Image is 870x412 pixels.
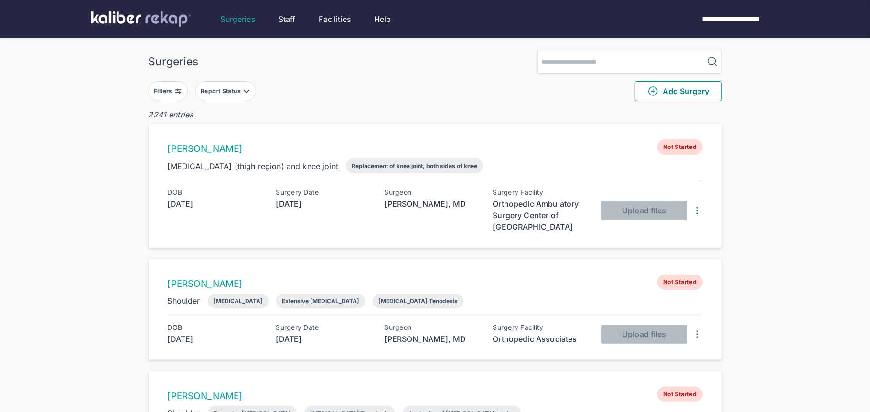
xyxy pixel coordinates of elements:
[168,278,243,289] a: [PERSON_NAME]
[168,295,200,306] div: Shoulder
[601,201,687,220] button: Upload files
[276,189,372,196] div: Surgery Date
[168,324,263,331] div: DOB
[493,189,589,196] div: Surgery Facility
[493,198,589,232] div: Orthopedic Ambulatory Surgery Center of [GEOGRAPHIC_DATA]
[385,189,480,196] div: Surgeon
[276,324,372,331] div: Surgery Date
[282,297,359,305] div: Extensive [MEDICAL_DATA]
[601,325,687,344] button: Upload files
[385,198,480,210] div: [PERSON_NAME], MD
[168,160,339,172] div: [MEDICAL_DATA] (thigh region) and knee joint
[276,333,372,345] div: [DATE]
[195,81,256,101] button: Report Status
[657,387,702,402] span: Not Started
[622,206,666,215] span: Upload files
[221,13,255,25] a: Surgeries
[154,87,174,95] div: Filters
[279,13,296,25] a: Staff
[149,81,188,101] button: Filters
[707,56,718,67] img: MagnifyingGlass.1dc66aab.svg
[174,87,182,95] img: faders-horizontal-grey.d550dbda.svg
[635,81,722,101] button: Add Surgery
[385,333,480,345] div: [PERSON_NAME], MD
[622,329,666,339] span: Upload files
[385,324,480,331] div: Surgeon
[319,13,351,25] a: Facilities
[149,109,722,120] div: 2241 entries
[374,13,391,25] a: Help
[168,189,263,196] div: DOB
[168,143,243,154] a: [PERSON_NAME]
[168,198,263,210] div: [DATE]
[657,139,702,155] span: Not Started
[647,85,659,97] img: PlusCircleGreen.5fd88d77.svg
[168,391,243,401] a: [PERSON_NAME]
[352,162,477,169] div: Replacement of knee joint, both sides of knee
[493,324,589,331] div: Surgery Facility
[214,297,263,305] div: [MEDICAL_DATA]
[657,275,702,290] span: Not Started
[276,198,372,210] div: [DATE]
[691,328,703,340] img: DotsThreeVertical.31cb0eda.svg
[493,333,589,345] div: Orthopedic Associates
[243,87,250,95] img: filter-caret-down-grey.b3560631.svg
[201,87,243,95] div: Report Status
[149,55,199,68] div: Surgeries
[691,205,703,216] img: DotsThreeVertical.31cb0eda.svg
[378,297,458,305] div: [MEDICAL_DATA] Tenodesis
[168,333,263,345] div: [DATE]
[647,85,709,97] span: Add Surgery
[91,11,191,27] img: kaliber labs logo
